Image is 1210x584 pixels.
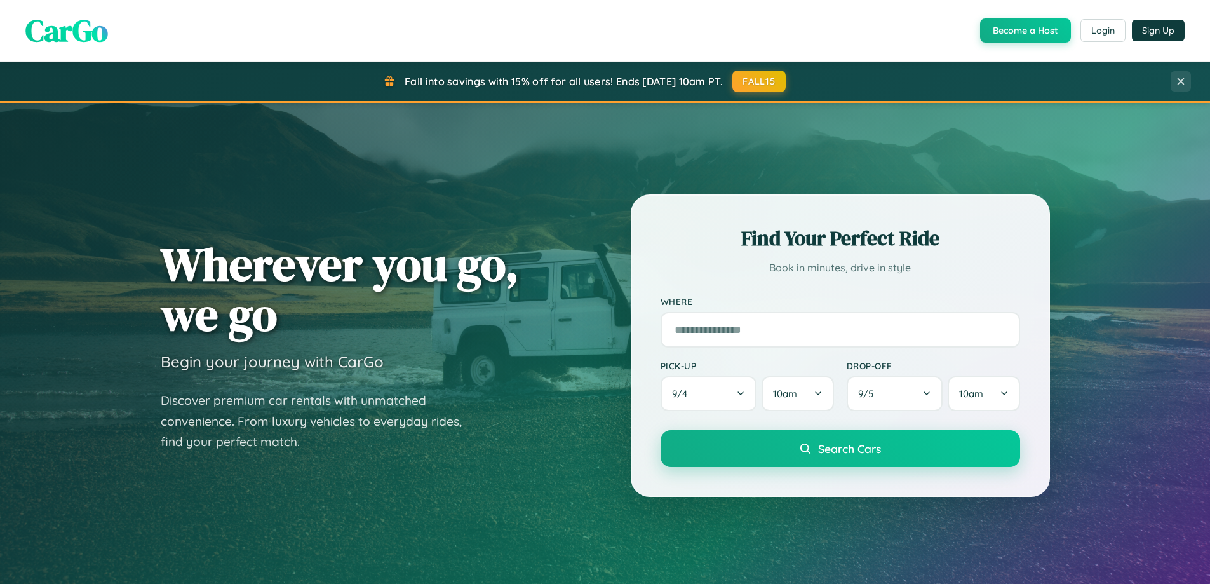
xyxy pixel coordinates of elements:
[161,352,384,371] h3: Begin your journey with CarGo
[661,224,1020,252] h2: Find Your Perfect Ride
[959,388,983,400] span: 10am
[661,259,1020,277] p: Book in minutes, drive in style
[25,10,108,51] span: CarGo
[948,376,1019,411] button: 10am
[161,239,519,339] h1: Wherever you go, we go
[1132,20,1185,41] button: Sign Up
[818,442,881,456] span: Search Cars
[661,376,757,411] button: 9/4
[1080,19,1126,42] button: Login
[847,376,943,411] button: 9/5
[762,376,833,411] button: 10am
[672,388,694,400] span: 9 / 4
[980,18,1071,43] button: Become a Host
[661,430,1020,467] button: Search Cars
[732,71,786,92] button: FALL15
[773,388,797,400] span: 10am
[661,296,1020,307] label: Where
[405,75,723,88] span: Fall into savings with 15% off for all users! Ends [DATE] 10am PT.
[161,390,478,452] p: Discover premium car rentals with unmatched convenience. From luxury vehicles to everyday rides, ...
[661,360,834,371] label: Pick-up
[847,360,1020,371] label: Drop-off
[858,388,880,400] span: 9 / 5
